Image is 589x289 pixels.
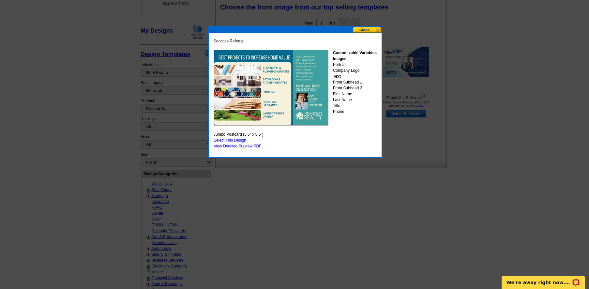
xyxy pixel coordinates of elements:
span: Jumbo Postcard (5.5" x 8.5") [214,131,264,137]
span: Services Referral [214,38,244,44]
strong: Text [333,74,341,79]
div: Portrait Company Logo Front Subhead 1 Front Subhead 2 First Name Last Name Title Phone [333,50,377,114]
img: GENPJF_ServiceReferral_ALL.jpg [214,50,328,126]
iframe: LiveChat chat widget [497,268,589,289]
strong: Images [333,56,346,61]
strong: Customizable Variables [333,51,377,55]
a: Select This Design [214,138,246,143]
a: View Detailed Preview PDF [214,144,262,148]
